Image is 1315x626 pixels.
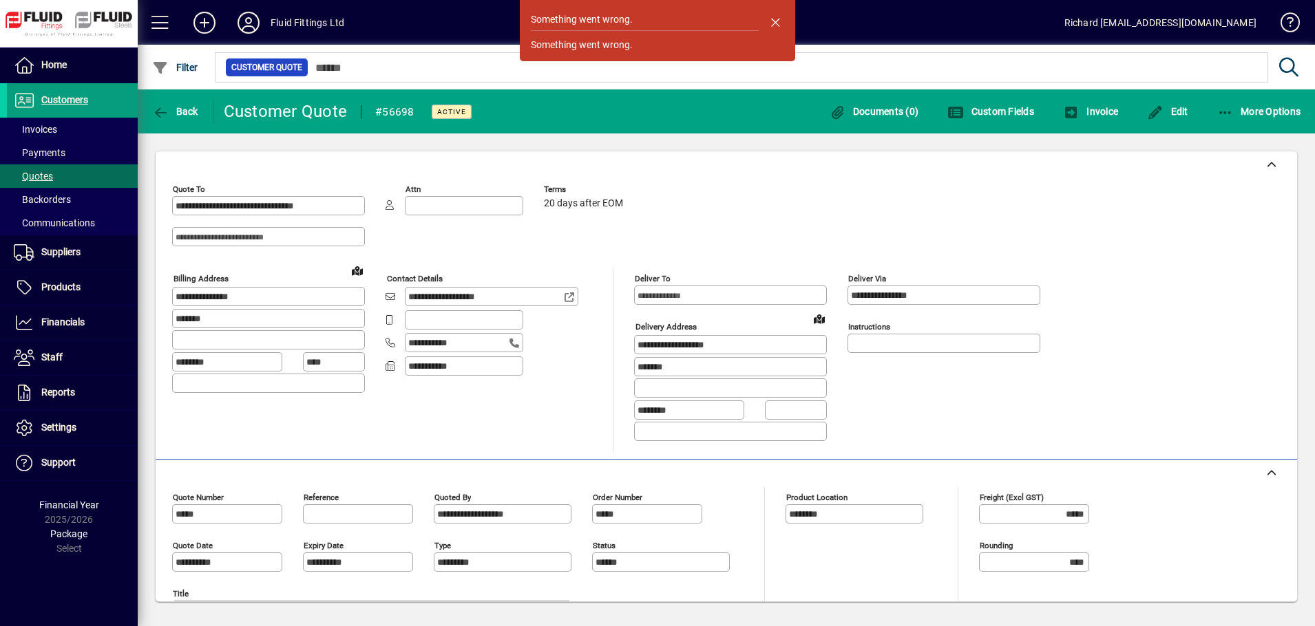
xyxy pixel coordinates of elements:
[829,106,918,117] span: Documents (0)
[346,259,368,281] a: View on map
[304,540,344,550] mat-label: Expiry date
[41,246,81,257] span: Suppliers
[7,141,138,164] a: Payments
[41,422,76,433] span: Settings
[14,194,71,205] span: Backorders
[1063,106,1118,117] span: Invoice
[14,124,57,135] span: Invoices
[1064,12,1256,34] div: Richard [EMAIL_ADDRESS][DOMAIN_NAME]
[41,94,88,105] span: Customers
[149,99,202,124] button: Back
[41,457,76,468] span: Support
[41,59,67,70] span: Home
[406,184,421,194] mat-label: Attn
[1147,106,1188,117] span: Edit
[50,528,87,539] span: Package
[7,270,138,305] a: Products
[7,118,138,141] a: Invoices
[39,499,99,510] span: Financial Year
[173,184,205,194] mat-label: Quote To
[182,10,227,35] button: Add
[271,12,344,34] div: Fluid Fittings Ltd
[980,492,1044,501] mat-label: Freight (excl GST)
[152,106,198,117] span: Back
[947,106,1034,117] span: Custom Fields
[173,540,213,550] mat-label: Quote date
[7,341,138,375] a: Staff
[437,107,466,116] span: Active
[544,185,627,194] span: Terms
[41,281,81,292] span: Products
[7,376,138,410] a: Reports
[825,99,922,124] button: Documents (0)
[224,100,348,122] div: Customer Quote
[138,99,213,124] app-page-header-button: Back
[231,61,302,74] span: Customer Quote
[434,492,471,501] mat-label: Quoted by
[41,352,63,363] span: Staff
[173,492,224,501] mat-label: Quote number
[7,188,138,211] a: Backorders
[14,171,53,182] span: Quotes
[41,387,75,398] span: Reports
[304,492,339,501] mat-label: Reference
[808,307,830,330] a: View on map
[848,274,886,283] mat-label: Deliver via
[1060,99,1122,124] button: Invoice
[593,540,616,550] mat-label: Status
[7,164,138,188] a: Quotes
[434,540,451,550] mat-label: Type
[1214,99,1305,124] button: More Options
[152,62,198,73] span: Filter
[14,147,65,158] span: Payments
[7,48,138,83] a: Home
[7,211,138,235] a: Communications
[944,99,1038,124] button: Custom Fields
[1270,3,1298,47] a: Knowledge Base
[149,55,202,80] button: Filter
[7,235,138,270] a: Suppliers
[7,411,138,445] a: Settings
[1217,106,1301,117] span: More Options
[375,101,414,123] div: #56698
[41,316,85,327] span: Financials
[593,492,642,501] mat-label: Order number
[1144,99,1192,124] button: Edit
[7,305,138,340] a: Financials
[7,446,138,480] a: Support
[227,10,271,35] button: Profile
[848,322,890,332] mat-label: Instructions
[173,588,189,598] mat-label: Title
[635,274,671,283] mat-label: Deliver To
[786,492,848,501] mat-label: Product location
[544,198,623,209] span: 20 days after EOM
[980,540,1013,550] mat-label: Rounding
[14,217,95,228] span: Communications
